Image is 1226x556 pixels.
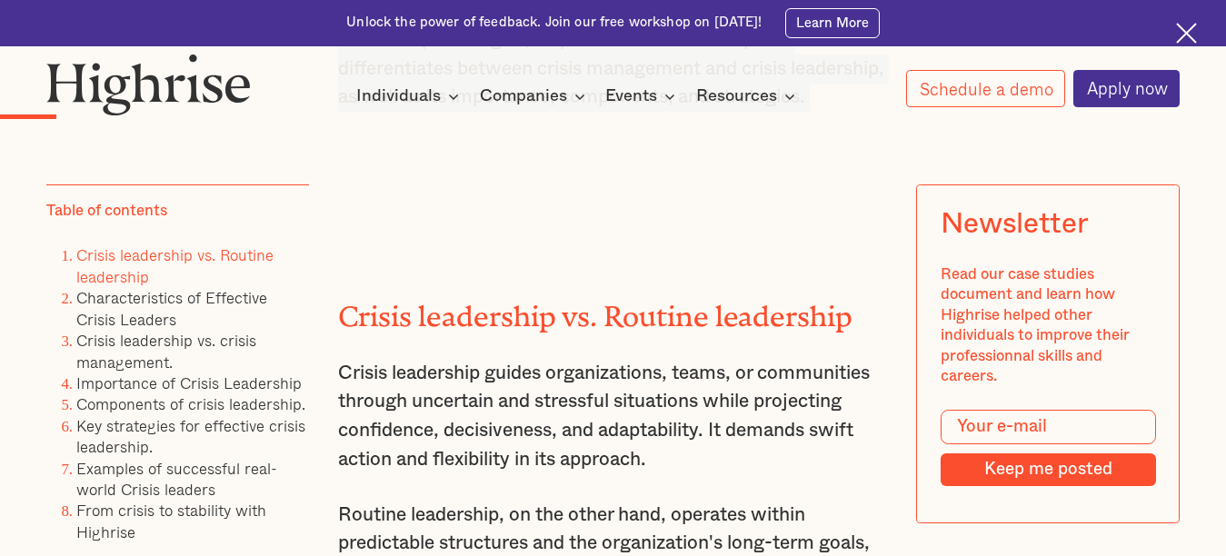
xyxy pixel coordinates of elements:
a: Crisis leadership vs. Routine leadership [76,243,274,288]
div: Read our case studies document and learn how Highrise helped other individuals to improve their p... [941,264,1156,387]
a: From crisis to stability with Highrise [76,498,266,543]
div: Events [605,85,657,107]
div: Newsletter [941,208,1089,242]
form: Modal Form [941,409,1156,485]
div: Individuals [356,85,441,107]
p: Crisis leadership guides organizations, teams, or communities through uncertain and stressful sit... [338,359,889,473]
div: Unlock the power of feedback. Join our free workshop on [DATE]! [346,14,762,32]
div: Individuals [356,85,464,107]
div: Companies [480,85,567,107]
div: Table of contents [46,200,167,220]
h2: Crisis leadership vs. Routine leadership [338,293,889,326]
img: Highrise logo [46,54,252,115]
a: Characteristics of Effective Crisis Leaders [76,285,267,331]
div: Resources [696,85,801,107]
div: Events [605,85,681,107]
a: Crisis leadership vs. crisis management. [76,328,256,373]
div: Companies [480,85,591,107]
a: Components of crisis leadership. [76,392,305,416]
input: Your e-mail [941,409,1156,443]
p: ‍ [338,138,889,167]
img: Cross icon [1176,23,1197,44]
a: Examples of successful real-world Crisis leaders [76,455,277,501]
a: Schedule a demo [906,70,1066,107]
a: Importance of Crisis Leadership [76,371,302,395]
a: Apply now [1073,70,1181,108]
input: Keep me posted [941,453,1156,485]
a: Learn More [785,8,880,38]
a: Key strategies for effective crisis leadership. [76,412,305,458]
div: Resources [696,85,777,107]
